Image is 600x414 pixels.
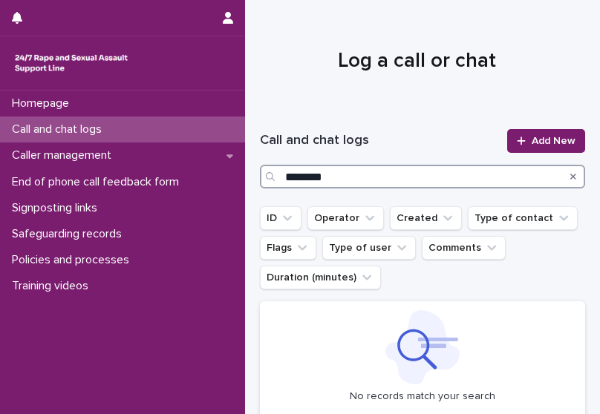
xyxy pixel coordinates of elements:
p: Homepage [6,96,81,111]
span: Add New [532,136,575,146]
button: Comments [422,236,506,260]
button: Type of contact [468,206,578,230]
button: Operator [307,206,384,230]
h1: Call and chat logs [260,132,498,150]
p: Safeguarding records [6,227,134,241]
button: Duration (minutes) [260,266,381,289]
p: End of phone call feedback form [6,175,191,189]
p: No records match your search [269,390,576,403]
p: Call and chat logs [6,122,114,137]
button: ID [260,206,301,230]
p: Training videos [6,279,100,293]
button: Created [390,206,462,230]
img: rhQMoQhaT3yELyF149Cw [12,48,131,78]
button: Type of user [322,236,416,260]
input: Search [260,165,585,188]
button: Flags [260,236,316,260]
p: Policies and processes [6,253,141,267]
p: Caller management [6,148,123,162]
p: Signposting links [6,201,109,215]
h1: Log a call or chat [260,47,574,75]
a: Add New [507,129,585,153]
